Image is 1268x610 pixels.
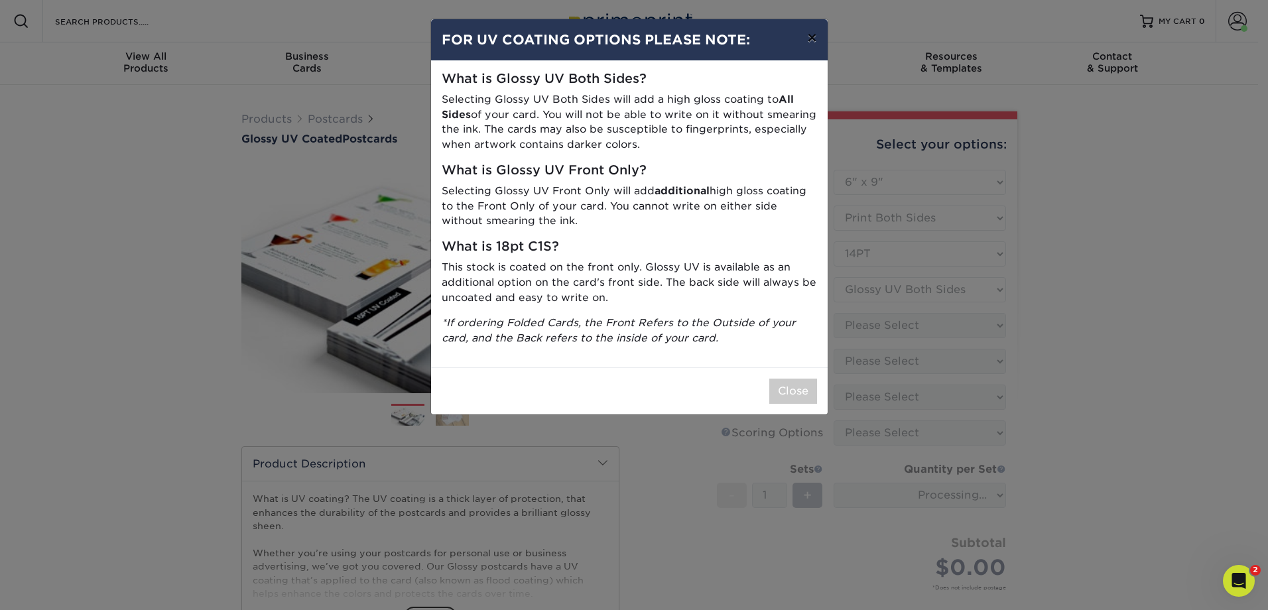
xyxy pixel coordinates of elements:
button: Close [769,379,817,404]
strong: All Sides [442,93,794,121]
h4: FOR UV COATING OPTIONS PLEASE NOTE: [442,30,817,50]
h5: What is Glossy UV Both Sides? [442,72,817,87]
h5: What is Glossy UV Front Only? [442,163,817,178]
p: Selecting Glossy UV Front Only will add high gloss coating to the Front Only of your card. You ca... [442,184,817,229]
i: *If ordering Folded Cards, the Front Refers to the Outside of your card, and the Back refers to t... [442,316,796,344]
iframe: Intercom live chat [1223,565,1255,597]
h5: What is 18pt C1S? [442,239,817,255]
span: 2 [1250,565,1261,576]
button: × [796,19,827,56]
p: Selecting Glossy UV Both Sides will add a high gloss coating to of your card. You will not be abl... [442,92,817,152]
strong: additional [655,184,710,197]
p: This stock is coated on the front only. Glossy UV is available as an additional option on the car... [442,260,817,305]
